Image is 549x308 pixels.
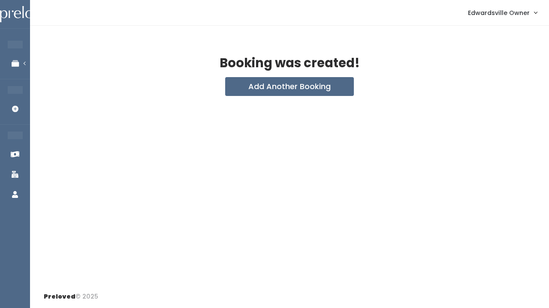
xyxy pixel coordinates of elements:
[44,292,75,301] span: Preloved
[220,57,360,70] h2: Booking was created!
[225,77,354,96] button: Add Another Booking
[44,285,98,301] div: © 2025
[468,8,530,18] span: Edwardsville Owner
[459,3,546,22] a: Edwardsville Owner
